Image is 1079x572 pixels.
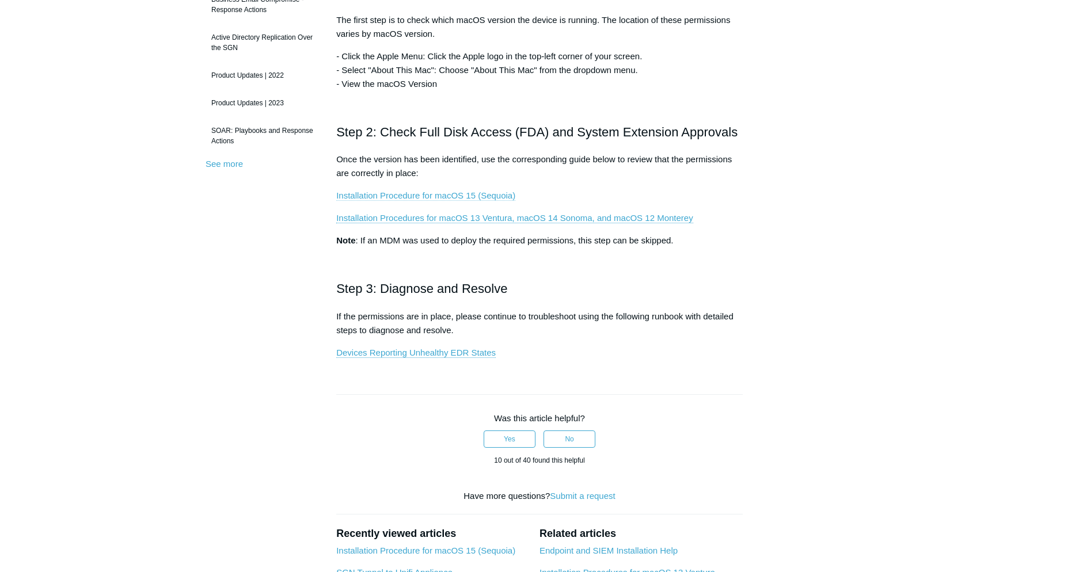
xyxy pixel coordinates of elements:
a: Active Directory Replication Over the SGN [206,26,319,59]
a: Installation Procedure for macOS 15 (Sequoia) [336,190,515,201]
p: - Click the Apple Menu: Click the Apple logo in the top-left corner of your screen. - Select "Abo... [336,49,743,91]
a: Devices Reporting Unhealthy EDR States [336,348,496,358]
p: The first step is to check which macOS version the device is running. The location of these permi... [336,13,743,41]
h2: Related articles [539,526,743,542]
h2: Step 3: Diagnose and Resolve [336,279,743,299]
button: This article was helpful [484,430,535,448]
a: Submit a request [550,491,615,501]
a: Product Updates | 2023 [206,92,319,114]
a: Endpoint and SIEM Installation Help [539,546,678,555]
h2: Recently viewed articles [336,526,528,542]
p: : If an MDM was used to deploy the required permissions, this step can be skipped. [336,234,743,247]
button: This article was not helpful [544,430,595,448]
span: 10 out of 40 found this helpful [494,456,584,464]
p: If the permissions are in place, please continue to troubleshoot using the following runbook with... [336,310,743,337]
h2: Step 2: Check Full Disk Access (FDA) and System Extension Approvals [336,122,743,142]
span: Was this article helpful? [494,413,585,423]
a: Product Updates | 2022 [206,64,319,86]
a: See more [206,159,243,169]
strong: Note [336,235,355,245]
p: Once the version has been identified, use the corresponding guide below to review that the permis... [336,152,743,180]
a: Installation Procedure for macOS 15 (Sequoia) [336,546,515,555]
div: Have more questions? [336,490,743,503]
a: Installation Procedures for macOS 13 Ventura, macOS 14 Sonoma, and macOS 12 Monterey [336,213,693,223]
a: SOAR: Playbooks and Response Actions [206,120,319,152]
